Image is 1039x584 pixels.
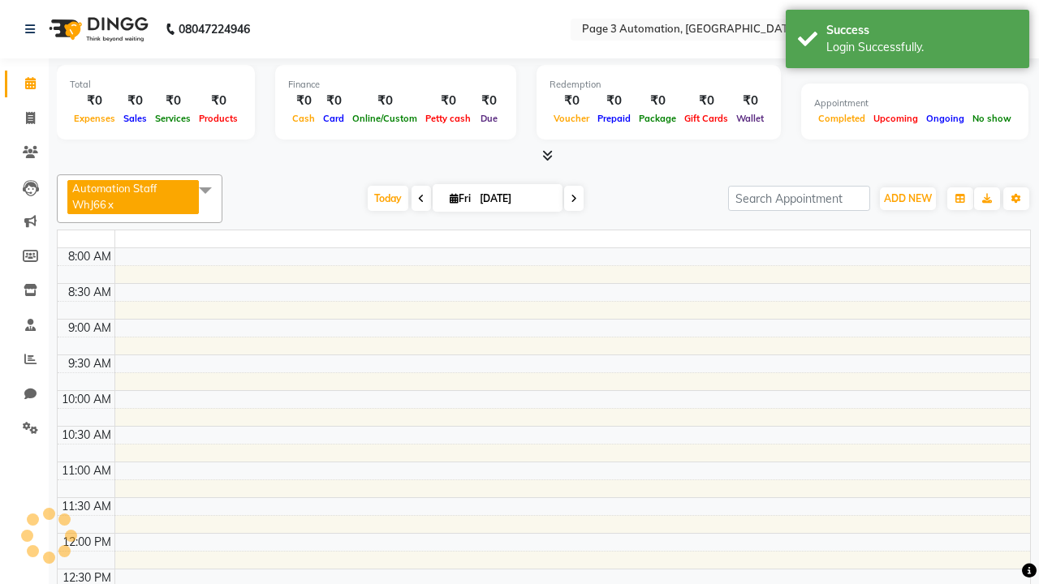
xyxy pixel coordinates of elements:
span: Automation Staff WhJ66 [72,182,157,211]
div: Success [826,22,1017,39]
span: ADD NEW [884,192,932,204]
span: Today [368,186,408,211]
span: Sales [119,113,151,124]
b: 08047224946 [179,6,250,52]
div: ₹0 [151,92,195,110]
span: Voucher [550,113,593,124]
div: ₹0 [70,92,119,110]
div: ₹0 [680,92,732,110]
div: ₹0 [348,92,421,110]
a: x [106,198,114,211]
button: ADD NEW [880,187,936,210]
div: 8:00 AM [65,248,114,265]
input: Search Appointment [728,186,870,211]
div: 10:30 AM [58,427,114,444]
div: ₹0 [195,92,242,110]
div: ₹0 [475,92,503,110]
div: Finance [288,78,503,92]
span: Expenses [70,113,119,124]
div: 10:00 AM [58,391,114,408]
div: ₹0 [319,92,348,110]
span: Wallet [732,113,768,124]
img: logo [41,6,153,52]
span: Services [151,113,195,124]
div: ₹0 [288,92,319,110]
span: No show [968,113,1015,124]
input: 2025-10-03 [475,187,556,211]
div: Redemption [550,78,768,92]
div: ₹0 [635,92,680,110]
span: Online/Custom [348,113,421,124]
span: Petty cash [421,113,475,124]
span: Prepaid [593,113,635,124]
div: Login Successfully. [826,39,1017,56]
div: 11:30 AM [58,498,114,515]
div: ₹0 [421,92,475,110]
div: 12:00 PM [59,534,114,551]
span: Upcoming [869,113,922,124]
span: Cash [288,113,319,124]
div: 8:30 AM [65,284,114,301]
span: Completed [814,113,869,124]
span: Gift Cards [680,113,732,124]
div: Total [70,78,242,92]
div: 9:00 AM [65,320,114,337]
div: ₹0 [550,92,593,110]
div: 11:00 AM [58,462,114,479]
span: Card [319,113,348,124]
div: ₹0 [593,92,635,110]
span: Fri [446,192,475,204]
div: ₹0 [119,92,151,110]
div: ₹0 [732,92,768,110]
span: Due [476,113,502,124]
span: Products [195,113,242,124]
span: Ongoing [922,113,968,124]
span: Package [635,113,680,124]
div: 9:30 AM [65,355,114,372]
div: Appointment [814,97,1015,110]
